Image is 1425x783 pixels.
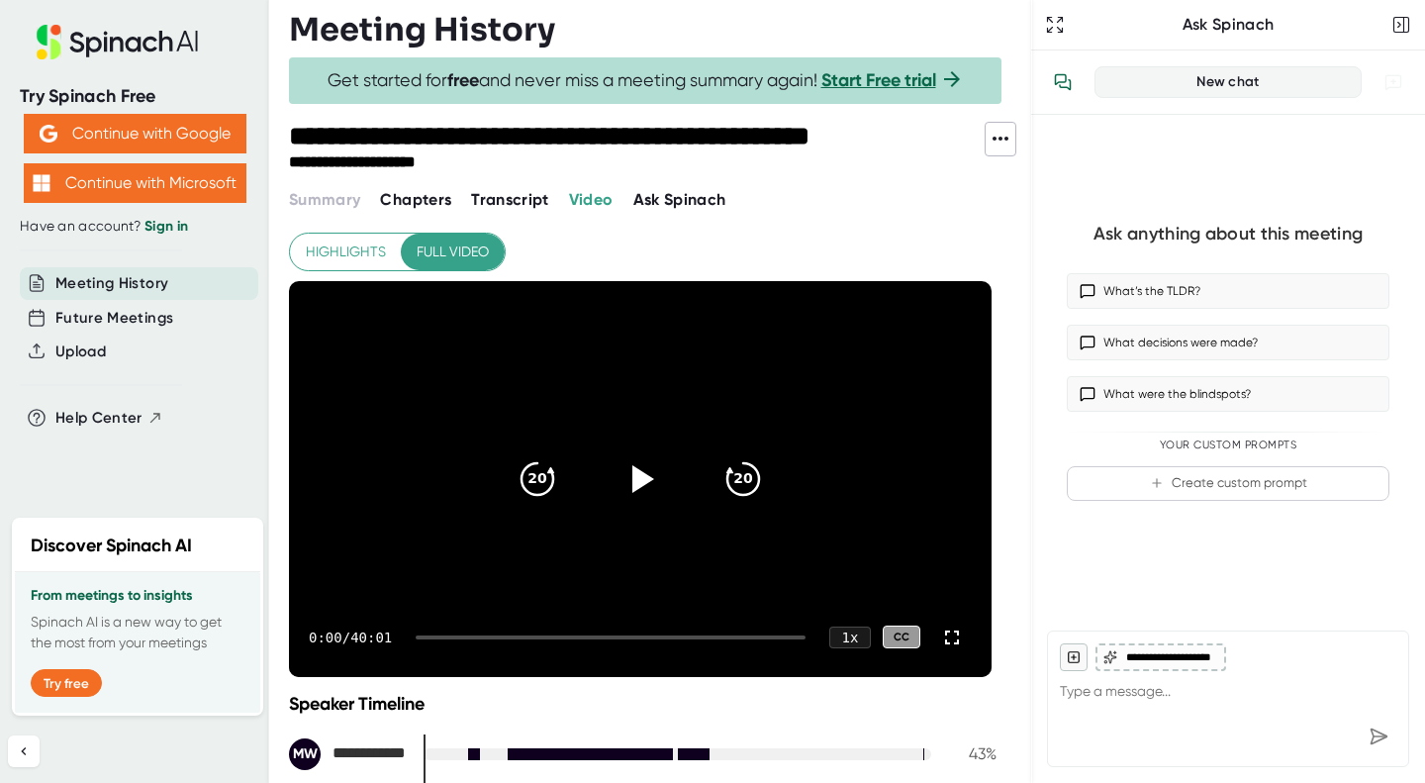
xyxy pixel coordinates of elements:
[401,234,505,270] button: Full video
[821,69,936,91] a: Start Free trial
[569,188,614,212] button: Video
[31,669,102,697] button: Try free
[8,735,40,767] button: Collapse sidebar
[569,190,614,209] span: Video
[447,69,479,91] b: free
[1361,719,1396,754] div: Send message
[55,272,168,295] button: Meeting History
[1067,466,1389,501] button: Create custom prompt
[1043,62,1083,102] button: View conversation history
[289,738,321,770] div: MW
[55,407,163,430] button: Help Center
[144,218,188,235] a: Sign in
[1067,376,1389,412] button: What were the blindspots?
[1387,11,1415,39] button: Close conversation sidebar
[55,407,142,430] span: Help Center
[289,11,555,49] h3: Meeting History
[633,188,726,212] button: Ask Spinach
[471,188,549,212] button: Transcript
[471,190,549,209] span: Transcript
[1067,439,1389,452] div: Your Custom Prompts
[289,693,997,715] div: Speaker Timeline
[1107,73,1349,91] div: New chat
[55,341,106,363] button: Upload
[1041,11,1069,39] button: Expand to Ask Spinach page
[290,234,402,270] button: Highlights
[40,125,57,143] img: Aehbyd4JwY73AAAAAElFTkSuQmCC
[309,630,392,645] div: 0:00 / 40:01
[1069,15,1387,35] div: Ask Spinach
[380,190,451,209] span: Chapters
[328,69,964,92] span: Get started for and never miss a meeting summary again!
[947,744,997,763] div: 43 %
[1067,325,1389,360] button: What decisions were made?
[289,190,360,209] span: Summary
[1067,273,1389,309] button: What’s the TLDR?
[417,240,489,264] span: Full video
[20,85,249,108] div: Try Spinach Free
[20,218,249,236] div: Have an account?
[31,533,192,559] h2: Discover Spinach AI
[24,114,246,153] button: Continue with Google
[24,163,246,203] button: Continue with Microsoft
[31,612,244,653] p: Spinach AI is a new way to get the most from your meetings
[289,738,408,770] div: Michael Wang
[633,190,726,209] span: Ask Spinach
[380,188,451,212] button: Chapters
[289,188,360,212] button: Summary
[306,240,386,264] span: Highlights
[1093,223,1363,245] div: Ask anything about this meeting
[883,626,920,648] div: CC
[31,588,244,604] h3: From meetings to insights
[829,627,871,648] div: 1 x
[55,307,173,330] button: Future Meetings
